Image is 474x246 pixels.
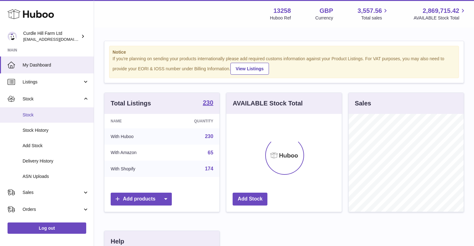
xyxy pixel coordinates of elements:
[273,7,291,15] strong: 13258
[113,49,456,55] strong: Notice
[23,62,89,68] span: My Dashboard
[23,190,82,195] span: Sales
[23,143,89,149] span: Add Stock
[270,15,291,21] div: Huboo Ref
[23,96,82,102] span: Stock
[358,7,389,21] a: 3,557.56 Total sales
[104,145,167,161] td: With Amazon
[358,7,382,15] span: 3,557.56
[203,99,213,107] a: 230
[111,237,124,246] h3: Help
[233,193,267,206] a: Add Stock
[113,56,456,75] div: If you're planning on sending your products internationally please add required customs informati...
[315,15,333,21] div: Currency
[230,63,269,75] a: View Listings
[413,15,466,21] span: AVAILABLE Stock Total
[233,99,303,108] h3: AVAILABLE Stock Total
[203,99,213,106] strong: 230
[319,7,333,15] strong: GBP
[104,161,167,177] td: With Shopify
[361,15,389,21] span: Total sales
[23,37,92,42] span: [EMAIL_ADDRESS][DOMAIN_NAME]
[413,7,466,21] a: 2,869,715.42 AVAILABLE Stock Total
[23,206,82,212] span: Orders
[111,99,151,108] h3: Total Listings
[104,128,167,145] td: With Huboo
[23,112,89,118] span: Stock
[355,99,371,108] h3: Sales
[23,127,89,133] span: Stock History
[23,79,82,85] span: Listings
[167,114,219,128] th: Quantity
[111,193,172,206] a: Add products
[23,174,89,179] span: ASN Uploads
[205,134,213,139] a: 230
[23,158,89,164] span: Delivery History
[8,222,86,234] a: Log out
[104,114,167,128] th: Name
[8,32,17,41] img: will@diddlysquatfarmshop.com
[208,150,213,155] a: 65
[205,166,213,171] a: 174
[23,30,80,42] div: Curdle Hill Farm Ltd
[423,7,459,15] span: 2,869,715.42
